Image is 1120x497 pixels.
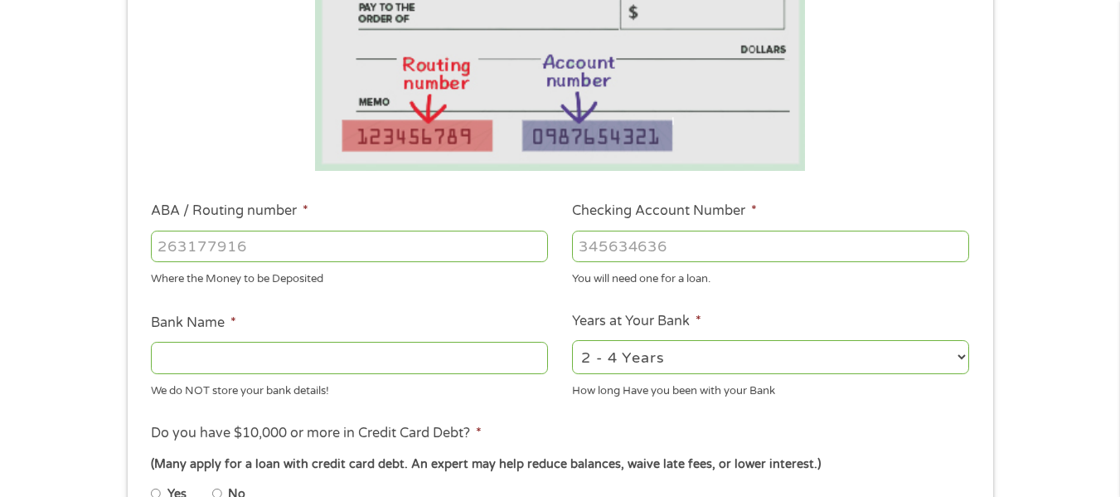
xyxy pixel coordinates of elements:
div: Where the Money to be Deposited [151,266,548,288]
div: How long Have you been with your Bank [572,377,969,399]
label: Do you have $10,000 or more in Credit Card Debt? [151,425,482,442]
div: You will need one for a loan. [572,266,969,288]
div: We do NOT store your bank details! [151,377,548,399]
label: Checking Account Number [572,202,757,220]
label: ABA / Routing number [151,202,308,220]
div: (Many apply for a loan with credit card debt. An expert may help reduce balances, waive late fees... [151,456,968,474]
input: 345634636 [572,231,969,262]
label: Years at Your Bank [572,313,701,330]
input: 263177916 [151,231,548,262]
label: Bank Name [151,314,236,332]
